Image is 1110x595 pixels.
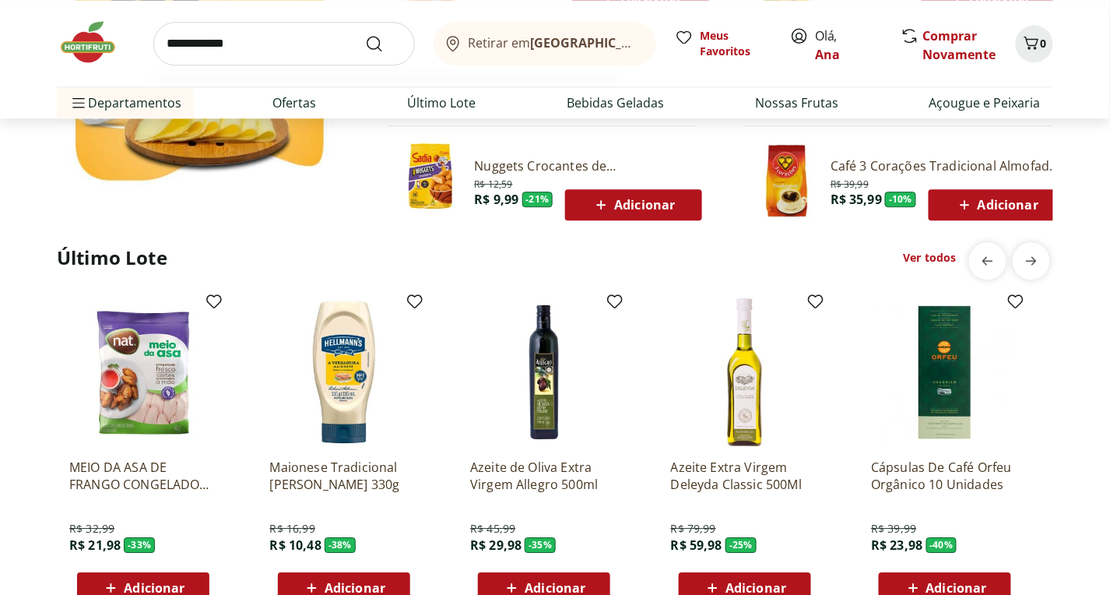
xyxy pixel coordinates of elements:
[831,175,869,191] span: R$ 39,99
[270,537,321,554] span: R$ 10,48
[124,582,184,594] span: Adicionar
[475,157,702,174] a: Nuggets Crocantes de [PERSON_NAME] 300g
[69,84,88,121] button: Menu
[394,143,469,218] img: Nuggets Crocantes de Frango Sadia 300g
[270,459,418,493] a: Maionese Tradicional [PERSON_NAME] 330g
[926,537,957,553] span: - 40 %
[831,191,882,208] span: R$ 35,99
[675,28,771,59] a: Meus Favoritos
[69,298,217,446] img: MEIO DA ASA DE FRANGO CONGELADO NAT 1KG
[469,36,641,50] span: Retirar em
[525,582,585,594] span: Adicionar
[470,298,618,446] img: Azeite de Oliva Extra Virgem Allegro 500ml
[923,27,996,63] a: Comprar Novamente
[470,459,618,493] a: Azeite de Oliva Extra Virgem Allegro 500ml
[69,521,114,537] span: R$ 32,99
[57,245,167,270] h2: Último Lote
[871,521,916,537] span: R$ 39,99
[725,537,757,553] span: - 25 %
[592,195,675,214] span: Adicionar
[475,191,519,208] span: R$ 9,99
[871,298,1019,446] img: Cápsulas De Café Orfeu Orgânico 10 Unidades
[272,93,316,112] a: Ofertas
[124,537,155,553] span: - 33 %
[325,582,385,594] span: Adicionar
[69,537,121,554] span: R$ 21,98
[325,537,356,553] span: - 38 %
[815,26,884,64] span: Olá,
[1041,36,1047,51] span: 0
[831,157,1065,174] a: Café 3 Corações Tradicional Almofada 500g
[671,521,716,537] span: R$ 79,99
[407,93,476,112] a: Último Lote
[69,84,181,121] span: Departamentos
[522,192,553,207] span: - 21 %
[750,143,824,218] img: Café Três Corações Tradicional Almofada 500g
[700,28,771,59] span: Meus Favoritos
[671,459,819,493] a: Azeite Extra Virgem Deleyda Classic 500Ml
[565,189,701,220] button: Adicionar
[470,521,515,537] span: R$ 45,99
[926,582,987,594] span: Adicionar
[1013,242,1050,280] button: next
[567,93,664,112] a: Bebidas Geladas
[725,582,786,594] span: Adicionar
[69,459,217,493] a: MEIO DA ASA DE FRANGO CONGELADO NAT 1KG
[904,250,957,266] a: Ver todos
[815,46,840,63] a: Ana
[270,521,315,537] span: R$ 16,99
[153,22,415,65] input: search
[929,189,1065,220] button: Adicionar
[525,537,556,553] span: - 35 %
[969,242,1006,280] button: previous
[470,537,522,554] span: R$ 29,98
[434,22,656,65] button: Retirar em[GEOGRAPHIC_DATA]/[GEOGRAPHIC_DATA]
[755,93,838,112] a: Nossas Frutas
[57,19,135,65] img: Hortifruti
[671,537,722,554] span: R$ 59,98
[531,34,793,51] b: [GEOGRAPHIC_DATA]/[GEOGRAPHIC_DATA]
[365,34,402,53] button: Submit Search
[1016,25,1053,62] button: Carrinho
[929,93,1041,112] a: Açougue e Peixaria
[885,192,916,207] span: - 10 %
[270,298,418,446] img: Maionese Tradicional Hellmann's 330g
[871,459,1019,493] a: Cápsulas De Café Orfeu Orgânico 10 Unidades
[475,175,513,191] span: R$ 12,59
[671,298,819,446] img: Azeite Extra Virgem Deleyda Classic 500Ml
[955,195,1038,214] span: Adicionar
[871,537,922,554] span: R$ 23,98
